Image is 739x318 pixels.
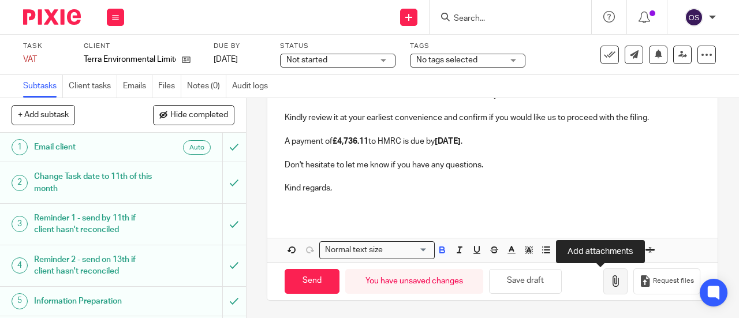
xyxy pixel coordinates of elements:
div: VAT [23,54,69,65]
img: Pixie [23,9,81,25]
input: Search for option [386,244,428,256]
label: Due by [214,42,266,51]
div: 1 [12,139,28,155]
span: Hide completed [170,111,228,120]
span: Request files [653,276,694,286]
a: Files [158,75,181,98]
p: A payment of to HMRC is due by . [285,136,700,147]
img: svg%3E [685,8,703,27]
a: Client tasks [69,75,117,98]
div: Auto [183,140,211,155]
h1: Reminder 2 - send on 13th if client hasn't reconciled [34,251,152,280]
div: 5 [12,293,28,309]
p: Don't hesitate to let me know if you have any questions. [285,159,700,171]
a: Subtasks [23,75,63,98]
span: No tags selected [416,56,477,64]
label: Client [84,42,199,51]
button: Save draft [489,269,562,294]
p: Kindly review it at your earliest convenience and confirm if you would like us to proceed with th... [285,112,700,124]
div: 2 [12,175,28,191]
span: Normal text size [322,244,385,256]
span: Not started [286,56,327,64]
h1: Email client [34,139,152,156]
input: Send [285,269,339,294]
div: 3 [12,216,28,232]
a: Notes (0) [187,75,226,98]
span: [DATE] [214,55,238,63]
label: Status [280,42,395,51]
a: Emails [123,75,152,98]
label: Tags [410,42,525,51]
button: + Add subtask [12,105,75,125]
label: Task [23,42,69,51]
strong: £4,736.11 [333,137,368,145]
h1: Reminder 1 - send by 11th if client hasn't reconciled [34,209,152,239]
div: 4 [12,257,28,274]
div: Search for option [319,241,435,259]
div: You have unsaved changes [345,269,483,294]
input: Search [453,14,557,24]
p: Kind regards, [285,182,700,194]
h1: Information Preparation [34,293,152,310]
button: Request files [633,268,700,294]
a: Audit logs [232,75,274,98]
strong: [DATE] [435,137,461,145]
p: Terra Environmental Limited [84,54,176,65]
h1: Change Task date to 11th of this month [34,168,152,197]
button: Hide completed [153,105,234,125]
